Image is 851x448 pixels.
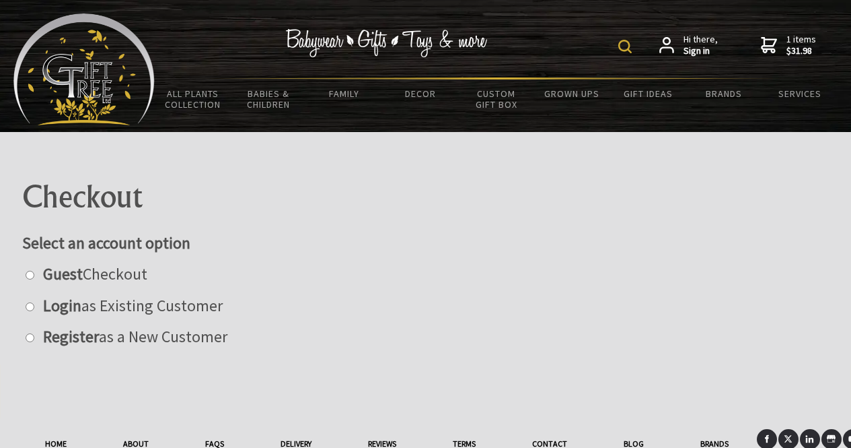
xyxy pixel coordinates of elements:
a: Decor [382,79,458,108]
img: product search [618,40,632,53]
a: Gift Ideas [610,79,686,108]
a: Grown Ups [534,79,610,108]
img: Babywear - Gifts - Toys & more [286,29,488,57]
label: as a New Customer [36,326,227,347]
a: Hi there,Sign in [659,34,718,57]
a: Family [307,79,383,108]
label: Checkout [36,263,147,284]
strong: Login [43,295,81,316]
label: as Existing Customer [36,295,223,316]
strong: Guest [43,263,83,284]
span: Hi there, [683,34,718,57]
img: Babyware - Gifts - Toys and more... [13,13,155,125]
span: 1 items [786,33,816,57]
a: 1 items$31.98 [761,34,816,57]
a: All Plants Collection [155,79,231,119]
a: Services [762,79,838,108]
strong: Register [43,326,99,347]
strong: $31.98 [786,45,816,57]
a: Custom Gift Box [458,79,534,119]
a: Babies & Children [231,79,307,119]
strong: Select an account option [22,232,190,253]
a: Brands [686,79,762,108]
strong: Sign in [683,45,718,57]
h1: Checkout [22,181,829,213]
